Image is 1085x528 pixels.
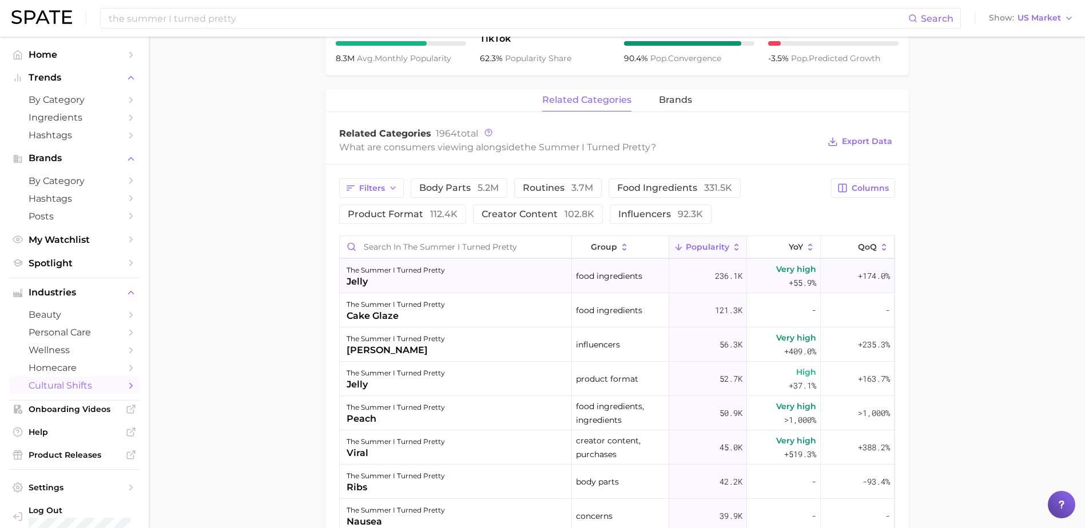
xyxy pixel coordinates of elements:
span: cultural shifts [29,380,120,391]
span: monthly popularity [357,53,451,63]
span: food ingredients [576,269,642,283]
button: the summer i turned prettyviralcreator content, purchases45.0kVery high+519.3%+388.2% [340,430,895,465]
input: Search in the summer i turned pretty [340,236,571,258]
div: the summer i turned pretty [347,263,445,277]
span: Settings [29,482,120,493]
span: Spotlight [29,258,120,269]
span: convergence [650,53,721,63]
div: ribs [347,481,445,494]
span: +174.0% [858,269,890,283]
a: My Watchlist [9,231,140,249]
button: the summer i turned prettyjellyfood ingredients236.1kVery high+55.9%+174.0% [340,259,895,293]
button: QoQ [821,236,894,258]
span: product format [348,210,458,219]
span: Ingredients [29,112,120,123]
span: Trends [29,73,120,83]
span: 331.5k [704,182,732,193]
span: 8.3m [336,53,357,63]
abbr: popularity index [650,53,668,63]
a: Product Releases [9,446,140,463]
span: popularity share [505,53,571,63]
span: - [885,303,890,317]
span: Posts [29,211,120,222]
a: Settings [9,479,140,496]
div: peach [347,412,445,426]
button: Popularity [669,236,747,258]
span: -93.4% [863,475,890,489]
a: wellness [9,341,140,359]
a: beauty [9,306,140,323]
span: routines [523,183,593,193]
span: 52.7k [720,372,742,386]
div: jelly [347,275,445,289]
div: the summer i turned pretty [347,298,445,311]
button: Brands [9,150,140,167]
span: Very high [776,262,816,276]
span: food ingredients [576,303,642,317]
span: predicted growth [791,53,880,63]
span: 112.4k [430,209,458,219]
div: the summer i turned pretty [347,469,445,483]
span: creator content, purchases [576,434,665,461]
span: Export Data [842,137,892,146]
span: Hashtags [29,130,120,141]
span: Filters [359,183,385,193]
span: 62.3% [480,53,505,63]
span: +235.3% [858,338,890,351]
span: influencers [576,338,620,351]
a: homecare [9,359,140,377]
span: beauty [29,309,120,320]
span: Search [921,13,953,24]
span: - [812,509,816,523]
span: 42.2k [720,475,742,489]
span: - [812,303,816,317]
button: the summer i turned prettyjellyproduct format52.7kHigh+37.1%+163.7% [340,362,895,396]
a: Posts [9,207,140,225]
span: product format [576,372,638,386]
span: +519.3% [784,447,816,461]
span: Onboarding Videos [29,404,120,414]
a: Spotlight [9,254,140,272]
input: Search here for a brand, industry, or ingredient [108,9,908,28]
span: Very high [776,434,816,447]
div: viral [347,446,445,460]
span: Home [29,49,120,60]
a: by Category [9,172,140,190]
span: by Category [29,175,120,186]
span: TikTok [480,32,610,46]
span: +163.7% [858,372,890,386]
span: Hashtags [29,193,120,204]
span: US Market [1018,15,1061,21]
span: Columns [852,183,889,193]
span: 5.2m [478,182,499,193]
button: the summer i turned prettyribsbody parts42.2k--93.4% [340,465,895,499]
div: the summer i turned pretty [347,366,445,380]
button: Columns [831,178,895,198]
img: SPATE [11,10,72,24]
div: the summer i turned pretty [347,435,445,449]
span: influencers [618,210,703,219]
span: total [436,128,478,139]
div: cake glaze [347,309,445,323]
abbr: average [357,53,375,63]
span: 56.3k [720,338,742,351]
span: Log Out [29,505,150,515]
span: wellness [29,345,120,355]
span: QoQ [858,242,877,251]
span: My Watchlist [29,234,120,245]
div: 1 / 10 [768,41,899,46]
a: by Category [9,91,140,109]
span: +409.0% [784,345,816,358]
span: - [885,509,890,523]
span: +388.2% [858,441,890,454]
span: - [812,475,816,489]
button: YoY [747,236,821,258]
span: 90.4% [624,53,650,63]
span: group [591,242,617,251]
abbr: popularity index [791,53,809,63]
span: High [796,365,816,379]
button: ShowUS Market [986,11,1076,26]
span: concerns [576,509,613,523]
span: 102.8k [565,209,594,219]
span: Industries [29,287,120,298]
